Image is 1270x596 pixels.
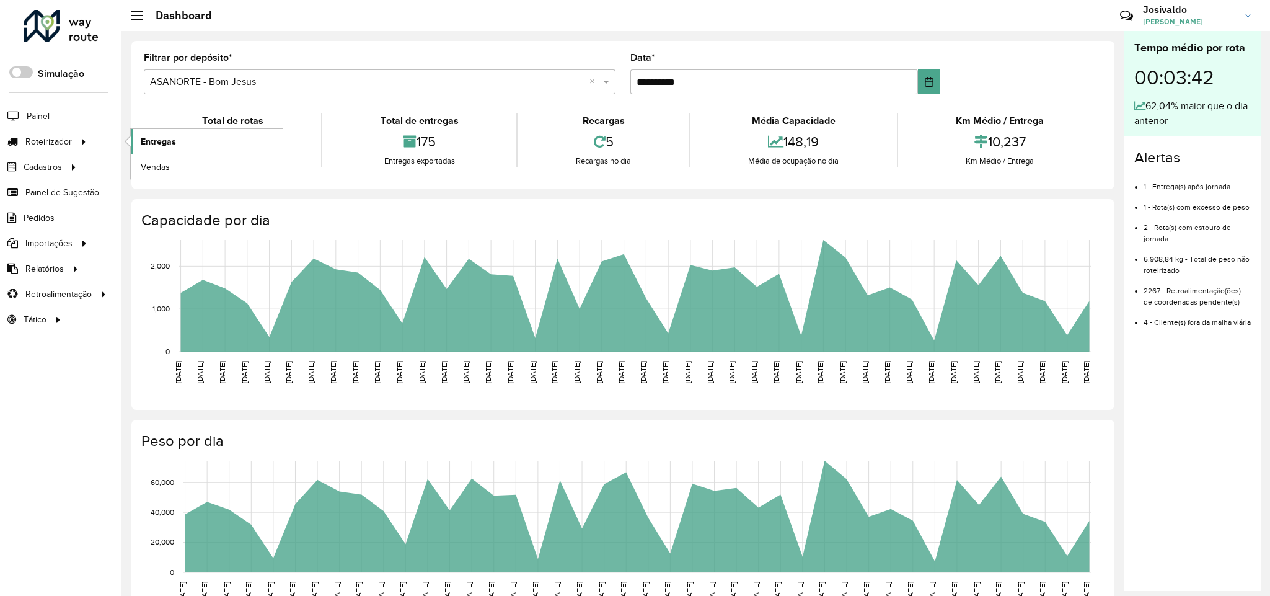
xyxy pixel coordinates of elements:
div: 10,237 [901,128,1099,155]
div: 62,04% maior que o dia anterior [1134,99,1251,128]
div: Recargas no dia [521,155,686,167]
li: 6.908,84 kg - Total de peso não roteirizado [1144,244,1251,276]
text: [DATE] [839,361,847,383]
li: 1 - Rota(s) com excesso de peso [1144,192,1251,213]
text: [DATE] [772,361,780,383]
text: [DATE] [816,361,824,383]
text: [DATE] [927,361,935,383]
button: Choose Date [918,69,940,94]
text: 20,000 [151,538,174,546]
text: [DATE] [950,361,958,383]
label: Filtrar por depósito [144,50,232,65]
text: [DATE] [972,361,980,383]
h2: Dashboard [143,9,212,22]
span: Relatórios [25,262,64,275]
text: [DATE] [661,361,669,383]
a: Vendas [131,154,283,179]
text: [DATE] [795,361,803,383]
li: 2267 - Retroalimentação(ões) de coordenadas pendente(s) [1144,276,1251,308]
text: [DATE] [639,361,647,383]
text: [DATE] [506,361,514,383]
text: [DATE] [196,361,204,383]
span: Roteirizador [25,135,72,148]
span: Tático [24,313,46,326]
text: [DATE] [905,361,913,383]
div: Entregas exportadas [325,155,513,167]
div: 5 [521,128,686,155]
div: 148,19 [694,128,894,155]
text: 1,000 [152,305,170,313]
span: Clear all [589,74,600,89]
text: 0 [170,568,174,576]
text: [DATE] [728,361,736,383]
text: [DATE] [440,361,448,383]
label: Data [630,50,655,65]
div: Total de rotas [147,113,318,128]
label: Simulação [38,66,84,81]
a: Entregas [131,129,283,154]
text: [DATE] [1082,361,1090,383]
text: [DATE] [706,361,714,383]
li: 4 - Cliente(s) fora da malha viária [1144,308,1251,328]
div: Média Capacidade [694,113,894,128]
text: [DATE] [684,361,692,383]
text: 60,000 [151,478,174,486]
text: [DATE] [1016,361,1024,383]
text: [DATE] [174,361,182,383]
text: [DATE] [484,361,492,383]
text: [DATE] [994,361,1002,383]
text: [DATE] [617,361,625,383]
span: Retroalimentação [25,288,92,301]
text: [DATE] [883,361,891,383]
a: Contato Rápido [1113,2,1140,29]
text: [DATE] [462,361,470,383]
text: [DATE] [373,361,381,383]
text: [DATE] [307,361,315,383]
text: [DATE] [1038,361,1046,383]
div: Km Médio / Entrega [901,155,1099,167]
span: Cadastros [24,161,62,174]
text: [DATE] [284,361,293,383]
div: Recargas [521,113,686,128]
span: Entregas [141,135,176,148]
h4: Peso por dia [141,432,1102,450]
text: [DATE] [750,361,758,383]
text: [DATE] [240,361,249,383]
text: [DATE] [529,361,537,383]
h3: Josivaldo [1143,4,1236,16]
span: Pedidos [24,211,55,225]
span: Vendas [141,161,170,174]
span: Importações [25,237,73,250]
text: [DATE] [418,361,426,383]
li: 2 - Rota(s) com estouro de jornada [1144,213,1251,244]
text: [DATE] [550,361,558,383]
div: 175 [325,128,513,155]
div: Total de entregas [325,113,513,128]
h4: Capacidade por dia [141,211,1102,229]
div: Tempo médio por rota [1134,40,1251,56]
h4: Alertas [1134,149,1251,167]
text: [DATE] [263,361,271,383]
text: 40,000 [151,508,174,516]
text: 0 [165,347,170,355]
text: [DATE] [1061,361,1069,383]
text: [DATE] [395,361,403,383]
text: [DATE] [861,361,869,383]
div: 00:03:42 [1134,56,1251,99]
text: [DATE] [351,361,359,383]
text: [DATE] [595,361,603,383]
span: [PERSON_NAME] [1143,16,1236,27]
text: [DATE] [218,361,226,383]
span: Painel [27,110,50,123]
text: [DATE] [573,361,581,383]
li: 1 - Entrega(s) após jornada [1144,172,1251,192]
text: 2,000 [151,262,170,270]
div: Média de ocupação no dia [694,155,894,167]
div: Km Médio / Entrega [901,113,1099,128]
text: [DATE] [329,361,337,383]
span: Painel de Sugestão [25,186,99,199]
